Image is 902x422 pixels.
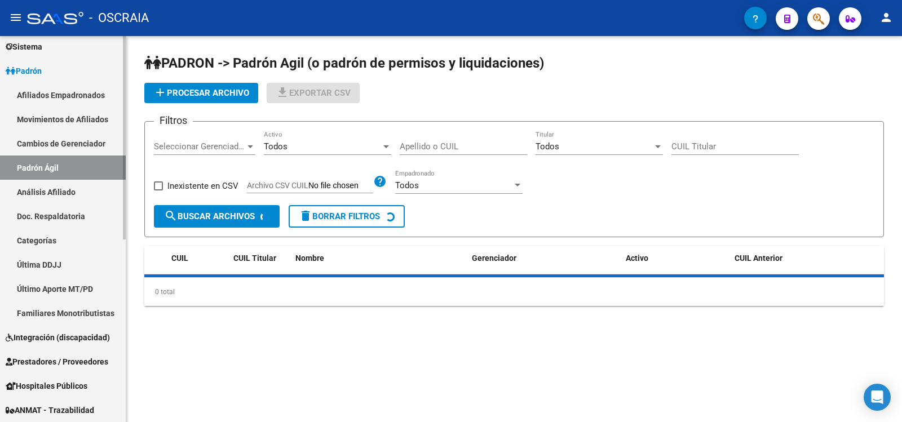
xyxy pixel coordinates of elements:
[276,86,289,99] mat-icon: file_download
[6,41,42,53] span: Sistema
[536,141,559,152] span: Todos
[267,83,360,103] button: Exportar CSV
[153,86,167,99] mat-icon: add
[233,254,276,263] span: CUIL Titular
[276,88,351,98] span: Exportar CSV
[626,254,648,263] span: Activo
[6,404,94,416] span: ANMAT - Trazabilidad
[395,180,419,190] span: Todos
[6,380,87,392] span: Hospitales Públicos
[229,246,291,270] datatable-header-cell: CUIL Titular
[295,254,324,263] span: Nombre
[167,179,238,193] span: Inexistente en CSV
[621,246,730,270] datatable-header-cell: Activo
[373,175,387,188] mat-icon: help
[154,141,245,152] span: Seleccionar Gerenciador
[264,141,288,152] span: Todos
[153,88,249,98] span: Procesar archivo
[154,205,280,228] button: Buscar Archivos
[6,331,110,344] span: Integración (discapacidad)
[144,278,884,306] div: 0 total
[289,205,405,228] button: Borrar Filtros
[467,246,621,270] datatable-header-cell: Gerenciador
[9,11,23,24] mat-icon: menu
[164,209,178,223] mat-icon: search
[299,209,312,223] mat-icon: delete
[89,6,149,30] span: - OSCRAIA
[864,384,891,411] div: Open Intercom Messenger
[144,83,258,103] button: Procesar archivo
[735,254,782,263] span: CUIL Anterior
[6,65,42,77] span: Padrón
[879,11,893,24] mat-icon: person
[291,246,467,270] datatable-header-cell: Nombre
[299,211,380,221] span: Borrar Filtros
[472,254,516,263] span: Gerenciador
[171,254,188,263] span: CUIL
[167,246,229,270] datatable-header-cell: CUIL
[144,55,544,71] span: PADRON -> Padrón Agil (o padrón de permisos y liquidaciones)
[6,356,108,368] span: Prestadores / Proveedores
[164,211,255,221] span: Buscar Archivos
[308,181,373,191] input: Archivo CSV CUIL
[154,113,193,128] h3: Filtros
[730,246,884,270] datatable-header-cell: CUIL Anterior
[247,181,308,190] span: Archivo CSV CUIL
